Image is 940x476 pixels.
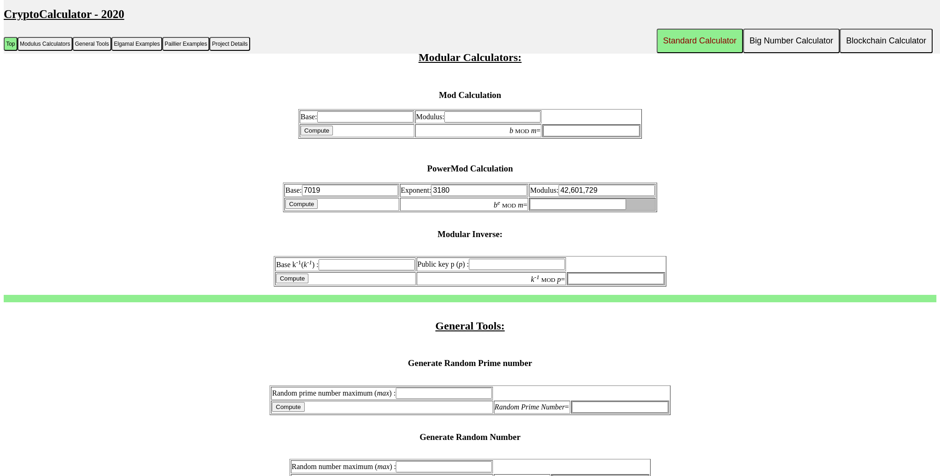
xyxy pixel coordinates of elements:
input: Public key p (p) : [469,259,565,270]
i: -1 [307,258,312,265]
font: MOD [515,128,529,134]
label: Base: [285,186,398,194]
label: Random prime number maximum ( ) : [272,389,492,397]
button: Elgamal Examples [111,37,162,51]
input: Compute [272,402,304,412]
button: Big Number Calculator [743,29,840,53]
i: m [531,127,536,134]
label: Base: [301,113,413,121]
u: Modular Calculators: [418,51,522,63]
label: Modulus: [530,186,654,194]
i: -1 [534,274,539,281]
input: Exponent: [431,185,527,196]
font: MOD [502,202,516,209]
label: = [531,275,565,283]
i: max [377,389,389,397]
label: = [495,403,569,411]
input: Random prime number maximum (max) : [396,388,492,399]
label: Modulus: [416,113,541,121]
label: Random number maximum ( ) : [292,463,492,470]
font: MOD [541,276,555,283]
button: Blockchain Calculator [840,29,933,53]
i: m [518,201,523,209]
button: General Tools [73,37,111,51]
input: Base: [302,185,398,196]
i: p [557,275,561,283]
u: General Tools: [435,320,504,332]
input: Base: [317,111,413,122]
u: CryptoCalculator - 2020 [4,8,124,20]
i: e [498,199,500,206]
button: Paillier Examples [162,37,209,51]
button: Top [4,37,18,51]
i: p [459,260,462,268]
i: k [531,275,534,283]
input: Compute [276,274,308,283]
button: Standard Calculator [657,29,743,53]
button: Project Details [209,37,250,51]
input: Random number maximum (max) : [396,461,492,472]
sup: -1 [296,258,301,265]
label: Base k ( ) : [276,261,415,269]
input: Compute [285,199,318,209]
i: max [377,463,390,470]
input: Modulus: [559,185,655,196]
label: Exponent: [401,186,528,194]
input: Base k-1(k-1) : [319,259,415,270]
h3: Modular Inverse: [4,229,936,239]
input: Compute [301,126,333,135]
label: = [494,201,528,209]
label: = [510,127,541,134]
input: Modulus: [444,111,541,122]
i: k [304,261,307,269]
i: b [510,127,513,134]
button: Modulus Calculators [18,37,73,51]
h3: Generate Random Prime number [4,358,936,368]
label: Public key p ( ) : [418,260,565,268]
h3: Generate Random Number [4,432,936,442]
i: b [494,201,498,209]
h3: PowerMod Calculation [4,164,936,174]
i: Random Prime Number [495,403,565,411]
h3: Mod Calculation [4,90,936,100]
